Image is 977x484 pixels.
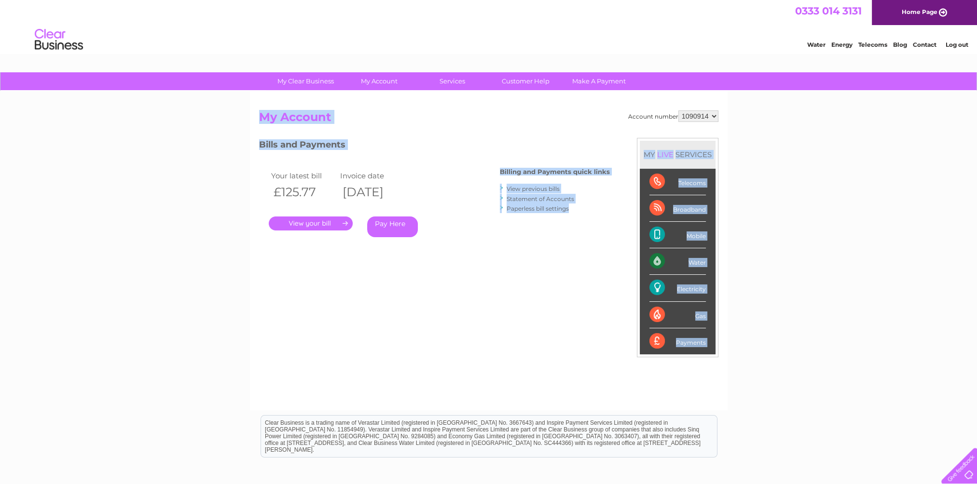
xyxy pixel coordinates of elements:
a: Make A Payment [559,72,639,90]
div: Mobile [649,222,706,248]
div: Water [649,248,706,275]
img: logo.png [34,25,83,54]
td: Invoice date [338,169,407,182]
h2: My Account [259,110,718,129]
a: Services [413,72,492,90]
div: MY SERVICES [640,141,716,168]
th: £125.77 [269,182,338,202]
a: Telecoms [858,41,887,48]
div: Telecoms [649,169,706,195]
td: Your latest bill [269,169,338,182]
div: Broadband [649,195,706,222]
a: Water [807,41,826,48]
a: Customer Help [486,72,565,90]
a: Log out [946,41,968,48]
div: Clear Business is a trading name of Verastar Limited (registered in [GEOGRAPHIC_DATA] No. 3667643... [261,5,717,47]
a: . [269,216,353,230]
a: Pay Here [367,216,418,237]
a: Statement of Accounts [507,195,574,202]
a: Energy [831,41,853,48]
a: View previous bills [507,185,560,192]
a: 0333 014 3131 [795,5,862,17]
a: My Clear Business [266,72,345,90]
a: Blog [893,41,907,48]
h4: Billing and Payments quick links [500,168,610,175]
div: Gas [649,302,706,328]
th: [DATE] [338,182,407,202]
a: Paperless bill settings [507,205,569,212]
h3: Bills and Payments [259,138,610,155]
div: Payments [649,328,706,354]
div: Account number [628,110,718,122]
a: My Account [339,72,419,90]
div: Electricity [649,275,706,301]
a: Contact [913,41,936,48]
div: LIVE [655,150,675,159]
